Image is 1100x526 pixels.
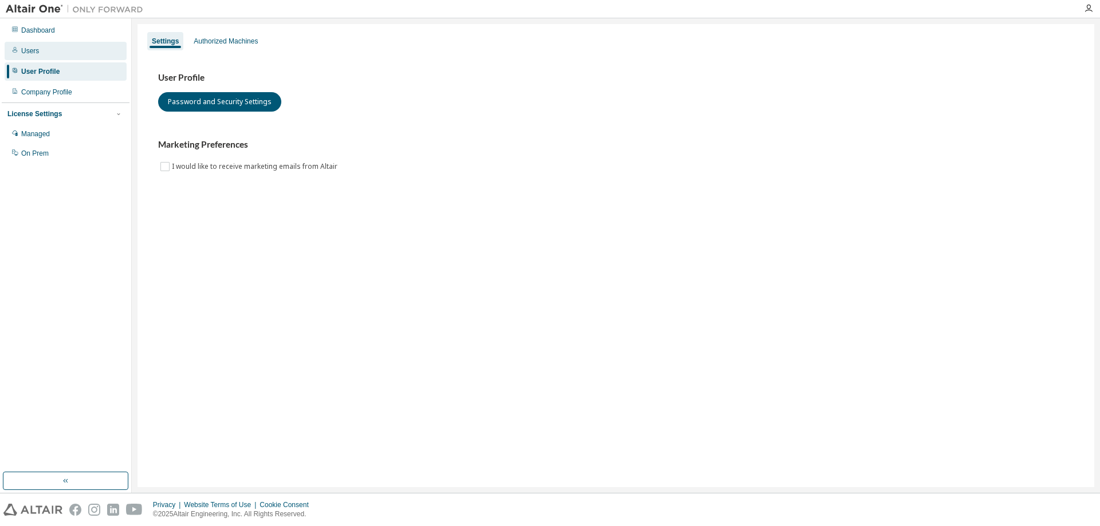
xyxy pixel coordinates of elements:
div: Settings [152,37,179,46]
div: Dashboard [21,26,55,35]
img: linkedin.svg [107,504,119,516]
div: Cookie Consent [260,500,315,509]
div: Users [21,46,39,56]
img: instagram.svg [88,504,100,516]
img: altair_logo.svg [3,504,62,516]
h3: User Profile [158,72,1074,84]
img: facebook.svg [69,504,81,516]
img: Altair One [6,3,149,15]
label: I would like to receive marketing emails from Altair [172,160,340,173]
div: Company Profile [21,88,72,97]
div: Privacy [153,500,184,509]
div: Authorized Machines [194,37,258,46]
div: On Prem [21,149,49,158]
p: © 2025 Altair Engineering, Inc. All Rights Reserved. [153,509,316,519]
img: youtube.svg [126,504,143,516]
button: Password and Security Settings [158,92,281,112]
div: Managed [21,129,50,139]
div: User Profile [21,67,60,76]
h3: Marketing Preferences [158,139,1074,151]
div: License Settings [7,109,62,118]
div: Website Terms of Use [184,500,260,509]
